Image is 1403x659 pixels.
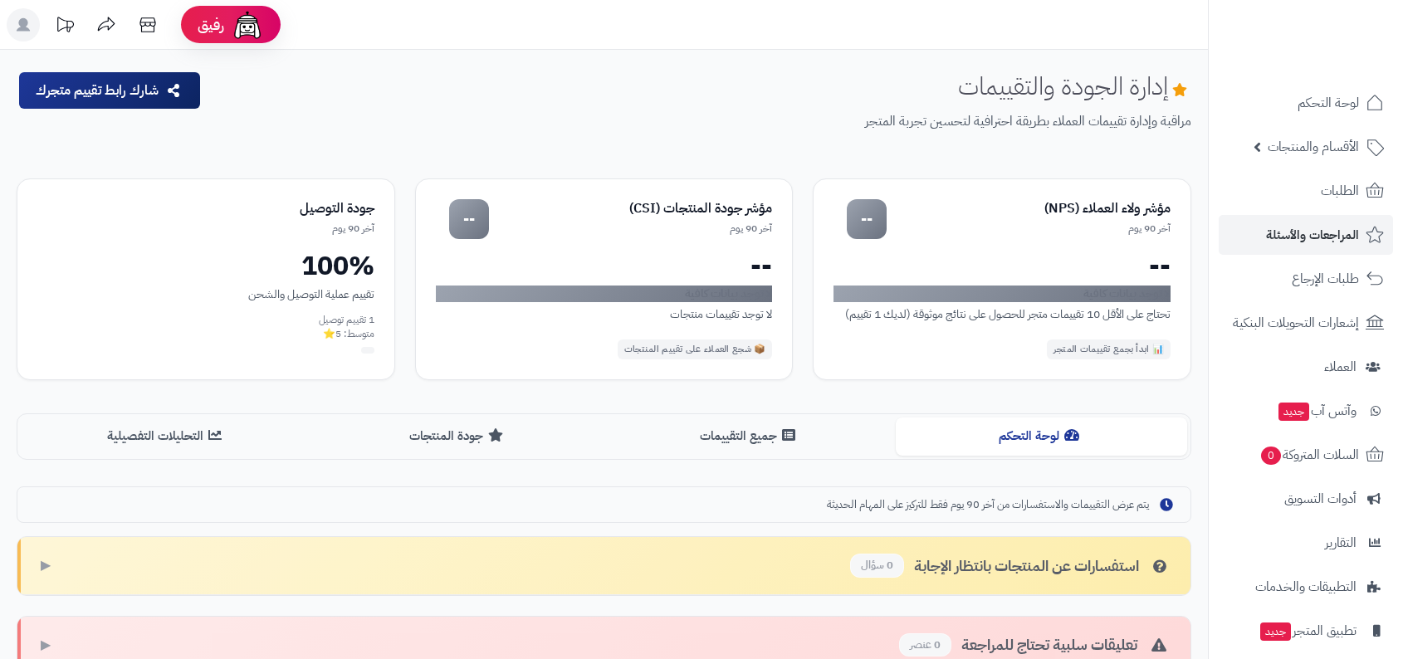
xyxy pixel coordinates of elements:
[850,554,1171,578] div: استفسارات عن المنتجات بانتظار الإجابة
[604,417,896,455] button: جميع التقييمات
[1219,611,1393,651] a: تطبيق المتجرجديد
[1324,355,1357,378] span: العملاء
[1266,223,1359,247] span: المراجعات والأسئلة
[1219,347,1393,387] a: العملاء
[899,633,951,657] span: 0 عنصر
[1261,447,1281,465] span: 0
[1260,622,1291,641] span: جديد
[41,556,51,575] span: ▶
[1219,567,1393,607] a: التطبيقات والخدمات
[618,339,773,359] div: 📦 شجع العملاء على تقييم المنتجات
[1233,311,1359,334] span: إشعارات التحويلات البنكية
[44,8,86,46] a: تحديثات المنصة
[1219,259,1393,299] a: طلبات الإرجاع
[899,633,1171,657] div: تعليقات سلبية تحتاج للمراجعة
[1219,435,1393,475] a: السلات المتروكة0
[37,286,374,303] div: تقييم عملية التوصيل والشحن
[833,252,1171,279] div: --
[37,252,374,279] div: 100%
[1259,443,1359,466] span: السلات المتروكة
[19,72,200,109] button: شارك رابط تقييم متجرك
[1219,391,1393,431] a: وآتس آبجديد
[231,8,264,41] img: ai-face.png
[958,72,1191,100] h1: إدارة الجودة والتقييمات
[827,497,1149,513] span: يتم عرض التقييمات والاستفسارات من آخر 90 يوم فقط للتركيز على المهام الحديثة
[1277,399,1357,422] span: وآتس آب
[90,199,374,218] div: جودة التوصيل
[1219,83,1393,123] a: لوحة التحكم
[1219,479,1393,519] a: أدوات التسويق
[896,417,1187,455] button: لوحة التحكم
[21,417,312,455] button: التحليلات التفصيلية
[1047,339,1171,359] div: 📊 ابدأ بجمع تقييمات المتجر
[198,15,224,35] span: رفيق
[1255,575,1357,598] span: التطبيقات والخدمات
[1219,171,1393,211] a: الطلبات
[1284,487,1357,510] span: أدوات التسويق
[312,417,604,455] button: جودة المنتجات
[1268,135,1359,159] span: الأقسام والمنتجات
[833,305,1171,323] div: تحتاج على الأقل 10 تقييمات متجر للحصول على نتائج موثوقة (لديك 1 تقييم)
[1298,91,1359,115] span: لوحة التحكم
[1278,403,1309,421] span: جديد
[1219,215,1393,255] a: المراجعات والأسئلة
[436,252,773,279] div: --
[1325,531,1357,554] span: التقارير
[1219,523,1393,563] a: التقارير
[436,305,773,323] div: لا توجد تقييمات منتجات
[51,199,90,239] div: --
[489,222,773,236] div: آخر 90 يوم
[887,199,1171,218] div: مؤشر ولاء العملاء (NPS)
[215,112,1191,131] p: مراقبة وإدارة تقييمات العملاء بطريقة احترافية لتحسين تجربة المتجر
[1259,619,1357,642] span: تطبيق المتجر
[41,636,51,655] span: ▶
[1321,179,1359,203] span: الطلبات
[449,199,489,239] div: --
[1292,267,1359,290] span: طلبات الإرجاع
[489,199,773,218] div: مؤشر جودة المنتجات (CSI)
[90,222,374,236] div: آخر 90 يوم
[1219,303,1393,343] a: إشعارات التحويلات البنكية
[436,286,773,302] div: لا توجد بيانات كافية
[850,554,904,578] span: 0 سؤال
[833,286,1171,302] div: لا توجد بيانات كافية
[887,222,1171,236] div: آخر 90 يوم
[847,199,887,239] div: --
[37,313,374,341] div: 1 تقييم توصيل متوسط: 5⭐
